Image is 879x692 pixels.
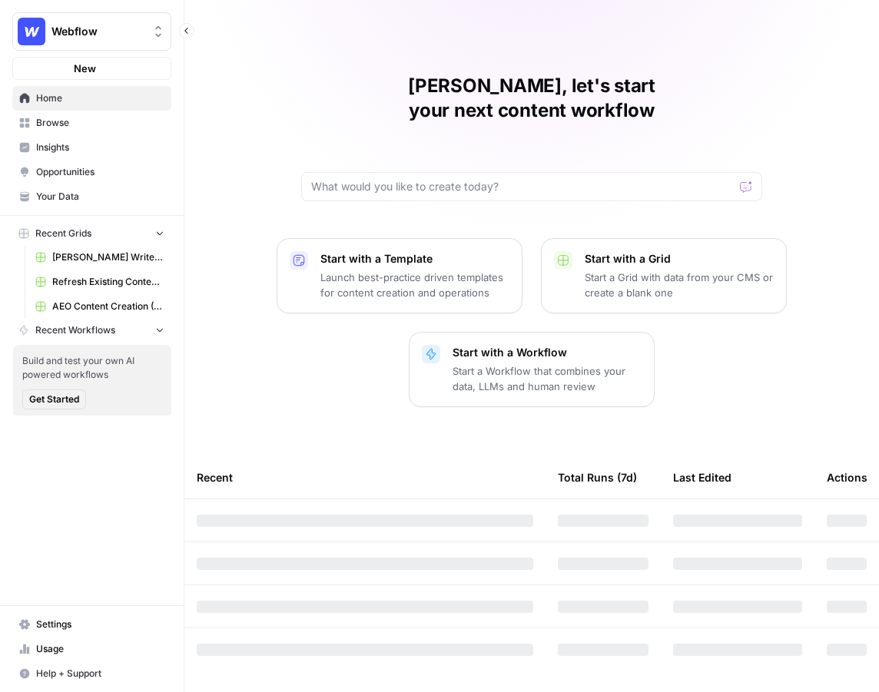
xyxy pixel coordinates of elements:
button: Help + Support [12,661,171,686]
a: [PERSON_NAME] Write Informational Article [28,245,171,270]
a: AEO Content Creation (14) [28,294,171,319]
p: Start with a Template [320,251,509,267]
p: Start a Workflow that combines your data, LLMs and human review [453,363,642,394]
span: Browse [36,116,164,130]
span: New [74,61,96,76]
span: Recent Grids [35,227,91,240]
span: Refresh Existing Content (18) [52,275,164,289]
a: Your Data [12,184,171,209]
p: Start with a Workflow [453,345,642,360]
span: Recent Workflows [35,323,115,337]
div: Recent [197,456,533,498]
span: Opportunities [36,165,164,179]
a: Refresh Existing Content (18) [28,270,171,294]
button: Get Started [22,389,86,409]
a: Insights [12,135,171,160]
button: Recent Grids [12,222,171,245]
a: Usage [12,637,171,661]
button: Start with a GridStart a Grid with data from your CMS or create a blank one [541,238,787,313]
a: Settings [12,612,171,637]
span: Your Data [36,190,164,204]
a: Browse [12,111,171,135]
p: Start a Grid with data from your CMS or create a blank one [585,270,774,300]
h1: [PERSON_NAME], let's start your next content workflow [301,74,762,123]
span: AEO Content Creation (14) [52,300,164,313]
span: Build and test your own AI powered workflows [22,354,162,382]
div: Actions [827,456,867,498]
span: Home [36,91,164,105]
span: [PERSON_NAME] Write Informational Article [52,250,164,264]
span: Settings [36,618,164,631]
button: Recent Workflows [12,319,171,342]
div: Total Runs (7d) [558,456,637,498]
button: Start with a TemplateLaunch best-practice driven templates for content creation and operations [277,238,522,313]
a: Home [12,86,171,111]
span: Webflow [51,24,144,39]
span: Help + Support [36,667,164,680]
a: Opportunities [12,160,171,184]
button: Workspace: Webflow [12,12,171,51]
span: Usage [36,642,164,656]
span: Get Started [29,392,79,406]
button: Start with a WorkflowStart a Workflow that combines your data, LLMs and human review [409,332,655,407]
span: Insights [36,141,164,154]
div: Last Edited [673,456,731,498]
button: New [12,57,171,80]
p: Launch best-practice driven templates for content creation and operations [320,270,509,300]
input: What would you like to create today? [311,179,734,194]
img: Webflow Logo [18,18,45,45]
p: Start with a Grid [585,251,774,267]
